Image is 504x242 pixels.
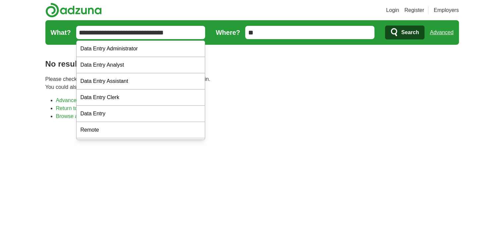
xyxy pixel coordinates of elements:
button: Search [385,26,424,39]
label: Where? [216,28,240,37]
h1: No results found [45,58,459,70]
div: Remote Developer [77,138,205,154]
a: Advanced search [56,97,97,103]
a: Register [404,6,424,14]
span: Search [401,26,419,39]
img: Adzuna logo [45,3,102,18]
a: Browse all live results across the [GEOGRAPHIC_DATA] [56,113,190,119]
a: Employers [434,6,459,14]
div: Data Entry Assistant [77,73,205,90]
div: Data Entry Clerk [77,90,205,106]
a: Advanced [430,26,453,39]
label: What? [51,28,71,37]
div: Data Entry Analyst [77,57,205,73]
a: Login [386,6,399,14]
div: Data Entry Administrator [77,41,205,57]
p: Please check your spelling or enter another search term and try again. You could also try one of ... [45,75,459,91]
div: Data Entry [77,106,205,122]
div: Remote [77,122,205,138]
a: Return to the home page and start again [56,105,151,111]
